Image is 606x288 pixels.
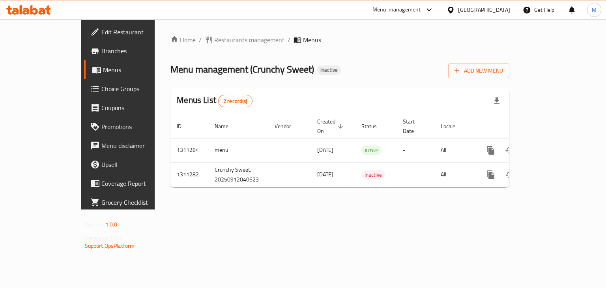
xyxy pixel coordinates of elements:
button: more [481,165,500,184]
a: Promotions [84,117,182,136]
td: All [434,162,475,187]
span: [DATE] [317,169,333,180]
span: Promotions [101,122,176,131]
span: M [592,6,597,14]
div: Inactive [317,65,341,75]
span: Start Date [403,117,425,136]
span: Menu management ( Crunchy Sweet ) [170,60,314,78]
span: Menus [303,35,321,45]
span: Upsell [101,160,176,169]
span: Coverage Report [101,179,176,188]
span: Edit Restaurant [101,27,176,37]
span: 1.0.0 [105,219,118,230]
a: Coverage Report [84,174,182,193]
td: 1311282 [170,162,208,187]
span: Grocery Checklist [101,198,176,207]
span: [DATE] [317,145,333,155]
button: more [481,141,500,160]
span: Branches [101,46,176,56]
td: Crunchy Sweet, 20250912040623 [208,162,268,187]
td: - [397,162,434,187]
th: Actions [475,114,563,138]
a: Coupons [84,98,182,117]
span: Version: [85,219,104,230]
span: Name [215,122,239,131]
td: 1311284 [170,138,208,162]
nav: breadcrumb [170,35,509,45]
span: Created On [317,117,346,136]
a: Menus [84,60,182,79]
div: Active [361,146,382,155]
span: Status [361,122,387,131]
span: ID [177,122,192,131]
span: Add New Menu [454,66,503,76]
table: enhanced table [170,114,563,187]
td: - [397,138,434,162]
span: Menus [103,65,176,75]
div: Total records count [218,95,252,107]
span: Choice Groups [101,84,176,94]
a: Home [170,35,196,45]
div: [GEOGRAPHIC_DATA] [458,6,510,14]
a: Menu disclaimer [84,136,182,155]
span: 2 record(s) [219,97,252,105]
span: Locale [441,122,466,131]
span: Inactive [361,170,385,180]
a: Restaurants management [205,35,284,45]
span: Menu disclaimer [101,141,176,150]
div: Export file [487,92,506,110]
div: Menu-management [372,5,421,15]
td: All [434,138,475,162]
button: Change Status [500,141,519,160]
td: menu [208,138,268,162]
span: Get support on: [85,233,121,243]
button: Change Status [500,165,519,184]
a: Support.OpsPlatform [85,241,135,251]
span: Vendor [275,122,301,131]
li: / [288,35,290,45]
span: Active [361,146,382,155]
a: Choice Groups [84,79,182,98]
span: Restaurants management [214,35,284,45]
a: Branches [84,41,182,60]
a: Grocery Checklist [84,193,182,212]
span: Coupons [101,103,176,112]
li: / [199,35,202,45]
h2: Menus List [177,94,252,107]
a: Edit Restaurant [84,22,182,41]
a: Upsell [84,155,182,174]
span: Inactive [317,67,341,73]
button: Add New Menu [448,64,509,78]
